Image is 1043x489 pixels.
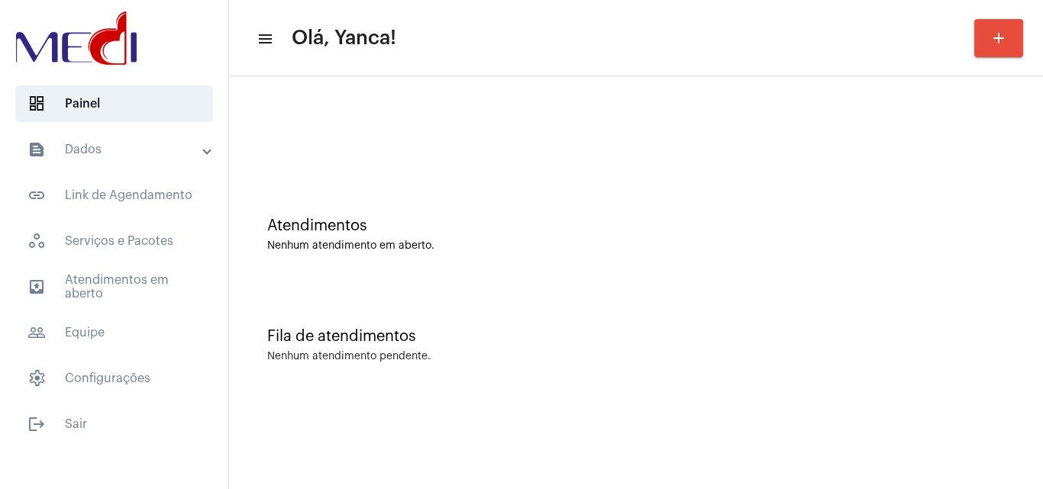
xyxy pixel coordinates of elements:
[990,29,1008,47] mat-icon: add
[15,314,213,351] span: Equipe
[257,30,272,48] mat-icon: sidenav icon
[15,406,213,442] span: Sair
[27,323,46,342] mat-icon: sidenav icon
[15,223,213,259] span: Serviços e Pacotes
[267,351,431,362] div: Nenhum atendimento pendente.
[15,360,213,397] span: Configurações
[27,186,46,204] mat-icon: sidenav icon
[15,85,213,122] span: Painel
[27,278,46,296] mat-icon: sidenav icon
[15,177,213,214] span: Link de Agendamento
[267,328,1005,345] div: Fila de atendimentos
[292,26,396,50] span: Olá, Yanca!
[12,8,140,69] img: d3a1b5fa-500b-b90f-5a1c-719c20e9830b.png
[27,140,204,159] mat-panel-title: Dados
[15,269,213,305] span: Atendimentos em aberto
[267,217,1005,234] div: Atendimentos
[27,232,46,250] span: sidenav icon
[9,131,228,168] mat-expansion-panel-header: sidenav iconDados
[27,369,46,388] span: sidenav icon
[27,140,46,159] mat-icon: sidenav icon
[27,95,46,113] span: sidenav icon
[27,415,46,433] mat-icon: sidenav icon
[267,240,1005,252] div: Nenhum atendimento em aberto.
